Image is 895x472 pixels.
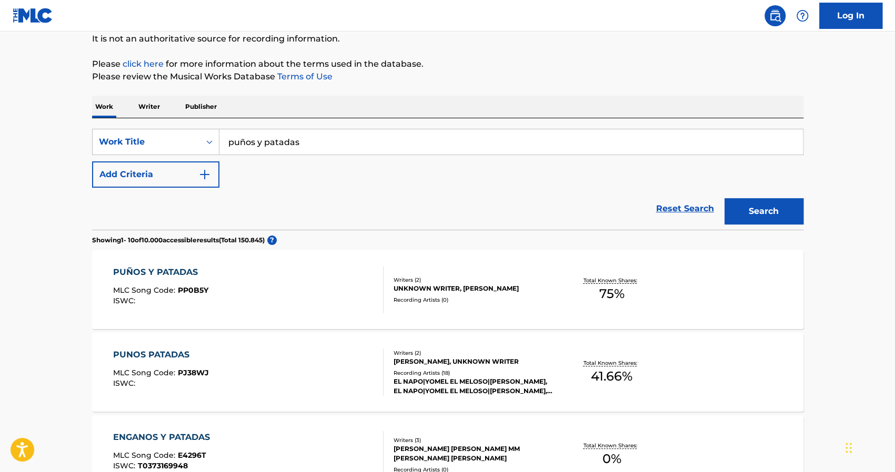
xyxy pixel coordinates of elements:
iframe: Chat Widget [842,422,895,472]
p: Showing 1 - 10 of 10.000 accessible results (Total 150.845 ) [92,235,265,245]
a: Public Search [765,5,786,26]
img: 9d2ae6d4665cec9f34b9.svg [198,168,211,181]
div: Recording Artists ( 0 ) [394,296,552,304]
p: Please review the Musical Works Database [92,70,803,83]
span: 41.66 % [591,367,632,386]
span: MLC Song Code : [113,285,178,295]
span: PJ38WJ [178,368,209,377]
span: 75 % [599,284,624,303]
div: Writers ( 2 ) [394,349,552,357]
div: ENGANOS Y PATADAS [113,431,215,444]
button: Search [725,198,803,224]
p: It is not an authoritative source for recording information. [92,33,803,45]
div: Recording Artists ( 18 ) [394,369,552,377]
a: Reset Search [651,197,719,220]
span: ISWC : [113,461,138,470]
span: ISWC : [113,296,138,305]
a: Log In [819,3,882,29]
span: ISWC : [113,378,138,388]
div: Help [792,5,813,26]
p: Please for more information about the terms used in the database. [92,58,803,70]
p: Writer [135,96,163,118]
span: T0373169948 [138,461,188,470]
img: help [796,9,809,22]
form: Search Form [92,129,803,230]
img: search [769,9,781,22]
p: Total Known Shares: [584,442,640,449]
a: Terms of Use [275,71,333,81]
div: PUÑOS Y PATADAS [113,266,208,279]
div: UNKNOWN WRITER, [PERSON_NAME] [394,284,552,293]
span: ? [267,235,277,245]
img: MLC Logo [13,8,53,23]
div: EL NAPO|YOMEL EL MELOSO|[PERSON_NAME], EL NAPO|YOMEL EL MELOSO|[PERSON_NAME], [PERSON_NAME],YOMEL... [394,377,552,396]
p: Total Known Shares: [584,276,640,284]
span: PP0B5Y [178,285,208,295]
span: 0 % [602,449,621,468]
a: PUNOS PATADASMLC Song Code:PJ38WJISWC:Writers (2)[PERSON_NAME], UNKNOWN WRITERRecording Artists (... [92,333,803,412]
div: Widget de chat [842,422,895,472]
p: Work [92,96,116,118]
div: Writers ( 3 ) [394,436,552,444]
a: click here [123,59,164,69]
div: Writers ( 2 ) [394,276,552,284]
span: MLC Song Code : [113,368,178,377]
div: [PERSON_NAME] [PERSON_NAME] MM [PERSON_NAME] [PERSON_NAME] [394,444,552,463]
div: [PERSON_NAME], UNKNOWN WRITER [394,357,552,366]
div: PUNOS PATADAS [113,348,209,361]
a: PUÑOS Y PATADASMLC Song Code:PP0B5YISWC:Writers (2)UNKNOWN WRITER, [PERSON_NAME]Recording Artists... [92,250,803,329]
p: Publisher [182,96,220,118]
button: Add Criteria [92,161,219,188]
span: MLC Song Code : [113,450,178,460]
div: Work Title [99,136,194,148]
div: Arrastrar [846,432,852,464]
p: Total Known Shares: [584,359,640,367]
span: E4296T [178,450,206,460]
